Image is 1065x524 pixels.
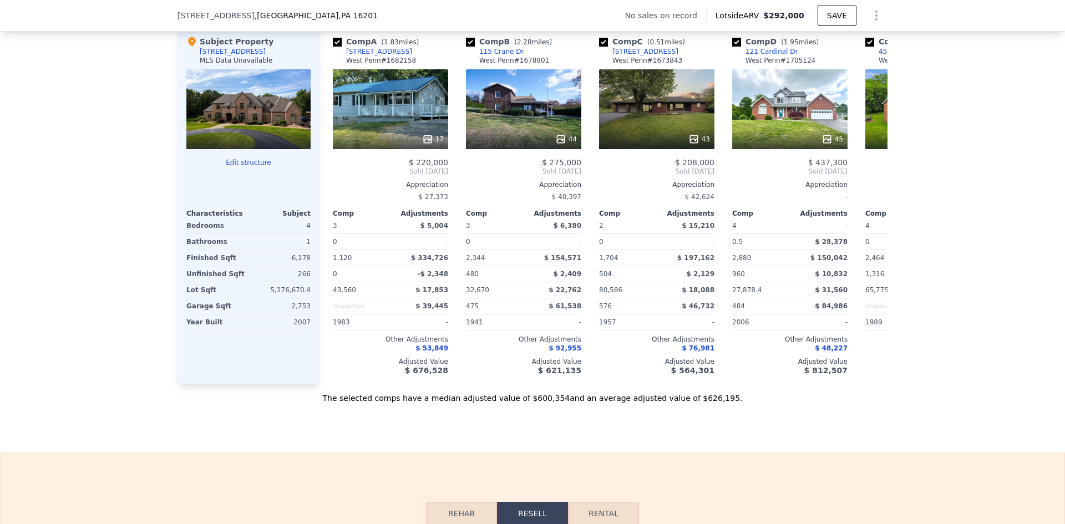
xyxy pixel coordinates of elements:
[815,344,848,352] span: $ 48,227
[466,357,581,366] div: Adjusted Value
[599,357,714,366] div: Adjusted Value
[186,314,246,330] div: Year Built
[333,335,448,344] div: Other Adjustments
[599,36,689,47] div: Comp C
[526,314,581,330] div: -
[393,234,448,250] div: -
[466,314,521,330] div: 1941
[815,270,848,278] span: $ 10,832
[333,357,448,366] div: Adjusted Value
[333,36,423,47] div: Comp A
[732,286,762,294] span: 27,878.4
[186,234,246,250] div: Bathrooms
[466,302,479,310] span: 475
[879,47,968,56] div: 452 Cadogan Slate Lick Rd
[865,36,951,47] div: Comp E
[810,254,848,262] span: $ 150,042
[732,167,848,176] span: Sold [DATE]
[682,286,714,294] span: $ 18,088
[251,314,311,330] div: 2007
[524,209,581,218] div: Adjustments
[865,167,981,176] span: Sold [DATE]
[732,189,848,205] div: -
[554,222,581,230] span: $ 6,380
[732,209,790,218] div: Comp
[815,286,848,294] span: $ 31,560
[384,38,399,46] span: 1.83
[732,335,848,344] div: Other Adjustments
[510,38,556,46] span: ( miles)
[818,6,856,26] button: SAVE
[466,222,470,230] span: 3
[338,11,378,20] span: , PA 16201
[466,167,581,176] span: Sold [DATE]
[419,193,448,201] span: $ 27,373
[186,266,246,282] div: Unfinished Sqft
[415,344,448,352] span: $ 53,849
[526,234,581,250] div: -
[333,286,356,294] span: 43,560
[815,238,848,246] span: $ 28,378
[186,36,273,47] div: Subject Property
[333,298,388,314] div: Unspecified
[554,270,581,278] span: $ 2,409
[186,250,246,266] div: Finished Sqft
[865,298,921,314] div: Unspecified
[251,234,311,250] div: 1
[542,158,581,167] span: $ 275,000
[333,254,352,262] span: 1,120
[186,282,246,298] div: Lot Sqft
[865,286,895,294] span: 65,775.6
[865,270,884,278] span: 1,316
[732,254,751,262] span: 2,880
[255,10,378,21] span: , [GEOGRAPHIC_DATA]
[479,47,524,56] div: 115 Crane Dr
[763,11,804,20] span: $292,000
[333,47,412,56] a: [STREET_ADDRESS]
[186,218,246,233] div: Bedrooms
[251,250,311,266] div: 6,178
[879,56,949,65] div: West Penn # 1703082
[177,384,887,404] div: The selected comps have a median adjusted value of $600,354 and an average adjusted value of $626...
[599,47,678,56] a: [STREET_ADDRESS]
[650,38,665,46] span: 0.51
[333,209,390,218] div: Comp
[549,344,581,352] span: $ 92,955
[790,209,848,218] div: Adjustments
[682,302,714,310] span: $ 46,732
[625,10,706,21] div: No sales on record
[687,270,714,278] span: $ 2,129
[732,270,745,278] span: 960
[466,47,524,56] a: 115 Crane Dr
[466,254,485,262] span: 2,344
[671,366,714,375] span: $ 564,301
[466,335,581,344] div: Other Adjustments
[479,56,549,65] div: West Penn # 1678801
[685,193,714,201] span: $ 42,624
[390,209,448,218] div: Adjustments
[405,366,448,375] span: $ 676,528
[732,180,848,189] div: Appreciation
[865,314,921,330] div: 1989
[599,222,603,230] span: 2
[865,234,921,250] div: 0
[186,209,248,218] div: Characteristics
[415,286,448,294] span: $ 17,853
[732,314,788,330] div: 2006
[688,134,710,145] div: 43
[865,357,981,366] div: Adjusted Value
[599,270,612,278] span: 504
[177,10,255,21] span: [STREET_ADDRESS]
[659,234,714,250] div: -
[466,234,521,250] div: 0
[377,38,423,46] span: ( miles)
[251,266,311,282] div: 266
[716,10,763,21] span: Lotside ARV
[409,158,448,167] span: $ 220,000
[599,254,618,262] span: 1,704
[732,36,823,47] div: Comp D
[732,357,848,366] div: Adjusted Value
[333,180,448,189] div: Appreciation
[599,209,657,218] div: Comp
[599,302,612,310] span: 576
